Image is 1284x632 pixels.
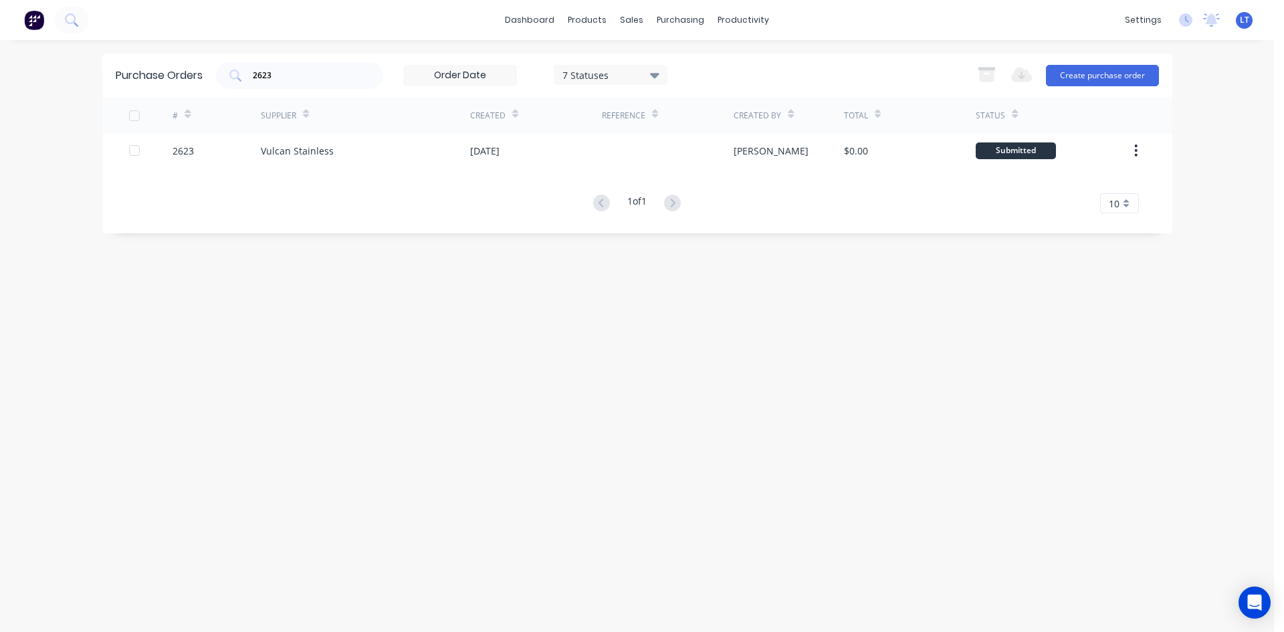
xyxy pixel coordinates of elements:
[261,144,334,158] div: Vulcan Stainless
[1118,10,1168,30] div: settings
[24,10,44,30] img: Factory
[1240,14,1249,26] span: LT
[173,144,194,158] div: 2623
[976,110,1005,122] div: Status
[734,144,809,158] div: [PERSON_NAME]
[844,110,868,122] div: Total
[261,110,296,122] div: Supplier
[173,110,178,122] div: #
[498,10,561,30] a: dashboard
[1046,65,1159,86] button: Create purchase order
[650,10,711,30] div: purchasing
[734,110,781,122] div: Created By
[1239,587,1271,619] div: Open Intercom Messenger
[116,68,203,84] div: Purchase Orders
[470,110,506,122] div: Created
[613,10,650,30] div: sales
[470,144,500,158] div: [DATE]
[711,10,776,30] div: productivity
[844,144,868,158] div: $0.00
[251,69,362,82] input: Search purchase orders...
[562,68,658,82] div: 7 Statuses
[1109,197,1119,211] span: 10
[602,110,645,122] div: Reference
[561,10,613,30] div: products
[627,194,647,213] div: 1 of 1
[976,142,1056,159] div: Submitted
[404,66,516,86] input: Order Date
